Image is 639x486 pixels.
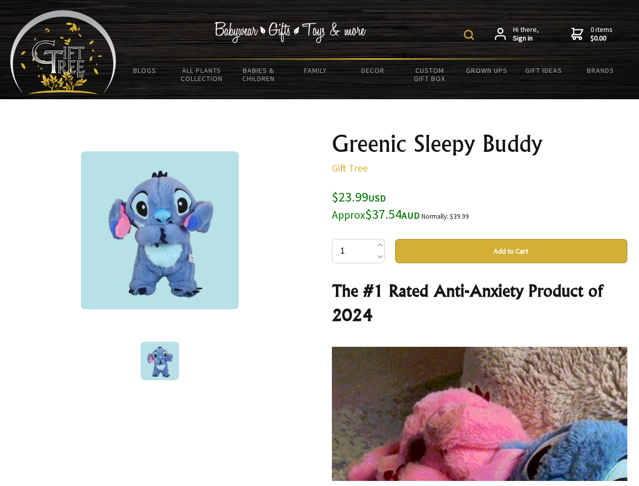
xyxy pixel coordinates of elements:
[513,25,539,43] span: Hi there,
[332,188,420,222] span: $23.99 $37.54
[332,280,603,325] strong: The #1 Rated Anti-Anxiety Product of 2024
[590,25,613,43] span: 0 items
[174,60,231,89] a: All Plants Collection
[141,342,179,380] img: Greenic Sleepy Buddy
[572,60,629,81] a: Brands
[458,60,515,81] a: Grown Ups
[116,60,174,81] a: BLOGS
[10,10,116,94] img: Babyware - Gifts - Toys and more...
[332,132,627,156] h1: Greenic Sleepy Buddy
[287,60,345,81] a: Family
[332,161,368,174] a: Gift Tree
[590,34,613,43] strong: $0.00
[395,239,627,263] button: Add to Cart
[515,60,572,81] a: Gift Ideas
[495,25,539,43] a: Hi there,Sign in
[344,60,401,81] a: Decor
[368,192,386,204] span: USD
[332,208,365,222] small: Approx
[571,25,613,43] a: 0 items$0.00
[464,30,474,40] img: product search
[230,60,287,89] a: Babies & Children
[215,22,366,43] img: Babywear - Gifts - Toys & more
[513,34,539,43] strong: Sign in
[402,210,420,221] span: AUD
[401,60,458,89] a: Custom Gift Box
[421,212,469,221] small: Normally: $39.99
[81,151,239,309] img: Greenic Sleepy Buddy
